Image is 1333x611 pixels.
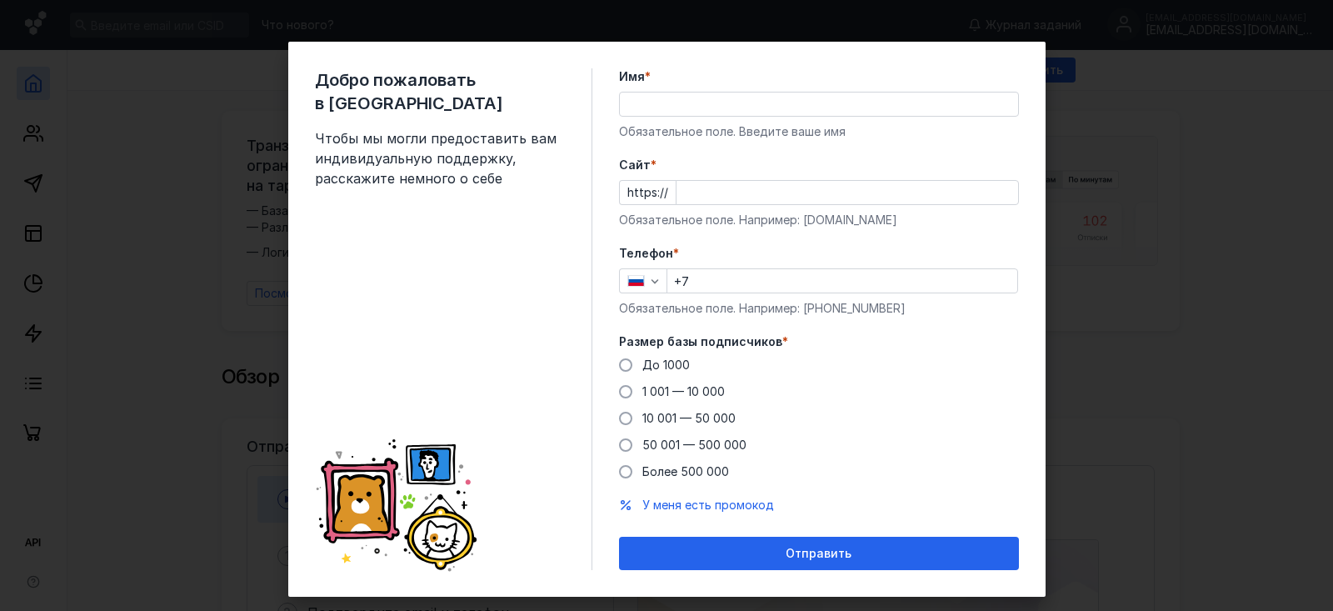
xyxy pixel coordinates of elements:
[619,68,645,85] span: Имя
[642,497,774,513] button: У меня есть промокод
[619,123,1019,140] div: Обязательное поле. Введите ваше имя
[642,358,690,372] span: До 1000
[315,68,565,115] span: Добро пожаловать в [GEOGRAPHIC_DATA]
[786,547,851,561] span: Отправить
[619,537,1019,570] button: Отправить
[642,384,725,398] span: 1 001 — 10 000
[619,212,1019,228] div: Обязательное поле. Например: [DOMAIN_NAME]
[642,438,746,452] span: 50 001 — 500 000
[619,245,673,262] span: Телефон
[619,300,1019,317] div: Обязательное поле. Например: [PHONE_NUMBER]
[642,464,729,478] span: Более 500 000
[642,498,774,512] span: У меня есть промокод
[619,333,782,350] span: Размер базы подписчиков
[619,157,651,173] span: Cайт
[315,128,565,188] span: Чтобы мы могли предоставить вам индивидуальную поддержку, расскажите немного о себе
[642,411,736,425] span: 10 001 — 50 000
